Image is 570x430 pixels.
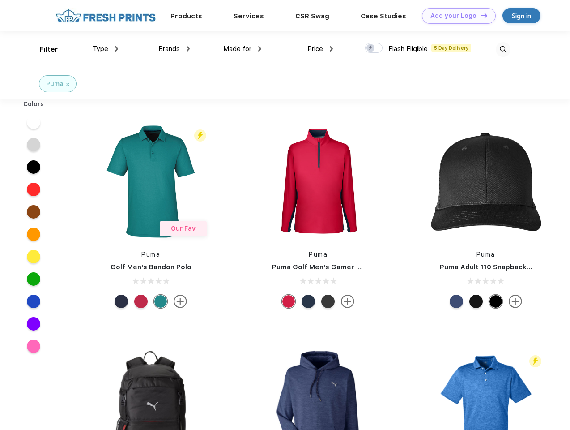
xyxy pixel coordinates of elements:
[529,355,541,367] img: flash_active_toggle.svg
[295,12,329,20] a: CSR Swag
[66,83,69,86] img: filter_cancel.svg
[223,45,251,53] span: Made for
[115,46,118,52] img: dropdown.png
[489,295,502,308] div: Pma Blk Pma Blk
[469,295,483,308] div: Pma Blk with Pma Blk
[450,295,463,308] div: Peacoat Qut Shd
[302,295,315,308] div: Navy Blazer
[187,46,190,52] img: dropdown.png
[259,122,378,241] img: func=resize&h=266
[496,42,510,57] img: desktop_search.svg
[388,45,428,53] span: Flash Eligible
[502,8,540,23] a: Sign in
[321,295,335,308] div: Puma Black
[307,45,323,53] span: Price
[258,46,261,52] img: dropdown.png
[154,295,167,308] div: Green Lagoon
[481,13,487,18] img: DT
[509,295,522,308] img: more.svg
[272,263,413,271] a: Puma Golf Men's Gamer Golf Quarter-Zip
[158,45,180,53] span: Brands
[174,295,187,308] img: more.svg
[40,44,58,55] div: Filter
[141,251,160,258] a: Puma
[282,295,295,308] div: Ski Patrol
[330,46,333,52] img: dropdown.png
[115,295,128,308] div: Navy Blazer
[476,251,495,258] a: Puma
[431,44,471,52] span: 5 Day Delivery
[17,99,51,109] div: Colors
[91,122,210,241] img: func=resize&h=266
[53,8,158,24] img: fo%20logo%202.webp
[430,12,476,20] div: Add your Logo
[309,251,328,258] a: Puma
[46,79,64,89] div: Puma
[341,295,354,308] img: more.svg
[234,12,264,20] a: Services
[111,263,191,271] a: Golf Men's Bandon Polo
[93,45,108,53] span: Type
[170,12,202,20] a: Products
[171,225,196,232] span: Our Fav
[194,129,206,142] img: flash_active_toggle.svg
[134,295,148,308] div: Ski Patrol
[512,11,531,21] div: Sign in
[426,122,545,241] img: func=resize&h=266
